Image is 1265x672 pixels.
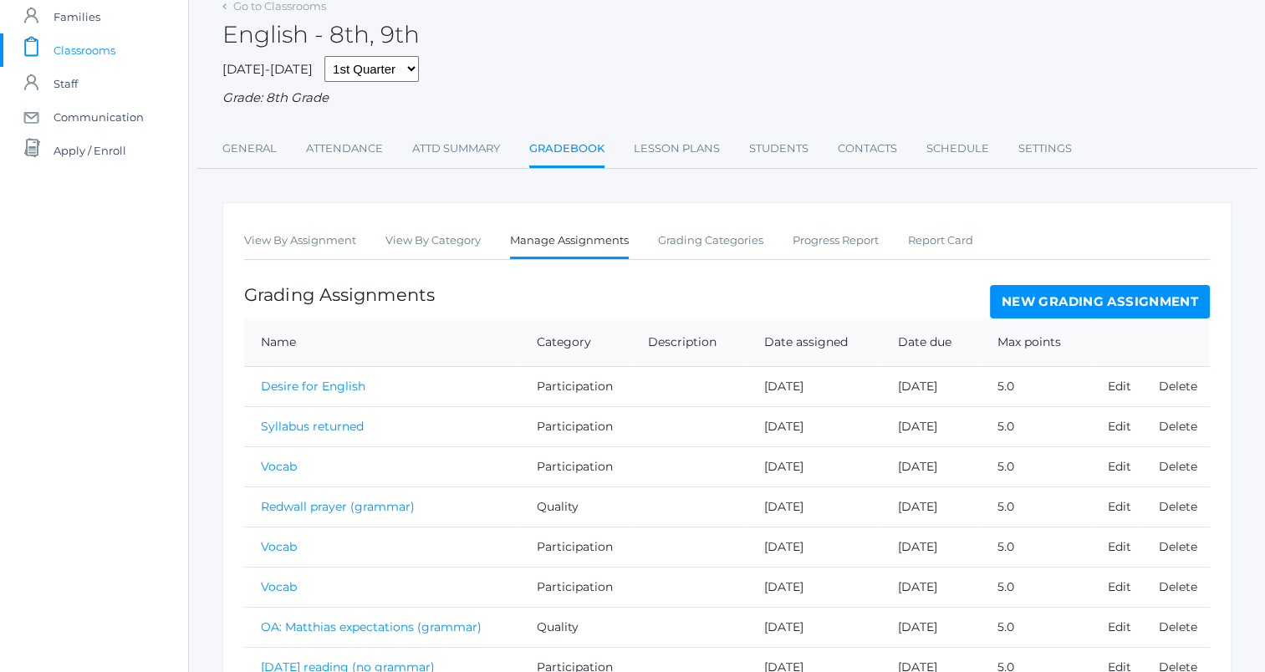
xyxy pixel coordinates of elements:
a: Lesson Plans [634,132,720,165]
a: Edit [1108,579,1131,594]
a: Delete [1159,419,1197,434]
a: Edit [1108,499,1131,514]
a: Edit [1108,619,1131,634]
th: Name [244,318,520,367]
td: [DATE] [747,608,881,648]
a: Edit [1108,539,1131,554]
div: Grade: 8th Grade [222,89,1232,108]
td: Quality [520,608,631,648]
a: Edit [1108,459,1131,474]
a: Delete [1159,379,1197,394]
a: Delete [1159,579,1197,594]
a: Attendance [306,132,383,165]
a: Edit [1108,419,1131,434]
a: Schedule [926,132,989,165]
td: [DATE] [881,407,981,447]
a: Attd Summary [412,132,500,165]
a: Vocab [261,579,297,594]
td: 5.0 [981,447,1092,487]
th: Category [520,318,631,367]
td: 5.0 [981,608,1092,648]
td: [DATE] [747,407,881,447]
a: Vocab [261,539,297,554]
th: Description [631,318,747,367]
a: Delete [1159,499,1197,514]
span: Apply / Enroll [54,134,126,167]
td: Participation [520,527,631,568]
a: Delete [1159,539,1197,554]
td: Participation [520,568,631,608]
td: 5.0 [981,407,1092,447]
td: [DATE] [881,447,981,487]
td: [DATE] [747,487,881,527]
span: Classrooms [54,33,115,67]
a: Delete [1159,619,1197,634]
td: [DATE] [747,527,881,568]
th: Max points [981,318,1092,367]
td: Quality [520,487,631,527]
td: Participation [520,367,631,407]
td: 5.0 [981,527,1092,568]
span: Communication [54,100,144,134]
h2: English - 8th, 9th [222,22,420,48]
span: [DATE]-[DATE] [222,61,313,77]
td: [DATE] [747,447,881,487]
a: General [222,132,277,165]
a: OA: Matthias expectations (grammar) [261,619,482,634]
a: Manage Assignments [510,224,629,260]
a: Edit [1108,379,1131,394]
td: 5.0 [981,367,1092,407]
a: Desire for English [261,379,365,394]
th: Date assigned [747,318,881,367]
a: Report Card [908,224,973,257]
a: View By Category [385,224,481,257]
td: Participation [520,407,631,447]
a: Delete [1159,459,1197,474]
th: Date due [881,318,981,367]
a: Syllabus returned [261,419,364,434]
td: Participation [520,447,631,487]
td: [DATE] [881,527,981,568]
a: Grading Categories [658,224,763,257]
a: Settings [1018,132,1072,165]
td: [DATE] [747,367,881,407]
td: [DATE] [881,487,981,527]
td: [DATE] [881,367,981,407]
a: Vocab [261,459,297,474]
a: View By Assignment [244,224,356,257]
td: [DATE] [747,568,881,608]
span: Staff [54,67,78,100]
a: Contacts [838,132,897,165]
h1: Grading Assignments [244,285,435,304]
td: 5.0 [981,568,1092,608]
a: Redwall prayer (grammar) [261,499,415,514]
td: [DATE] [881,608,981,648]
td: 5.0 [981,487,1092,527]
a: Students [749,132,808,165]
a: Progress Report [793,224,879,257]
a: New Grading Assignment [990,285,1210,318]
a: Gradebook [529,132,604,168]
td: [DATE] [881,568,981,608]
